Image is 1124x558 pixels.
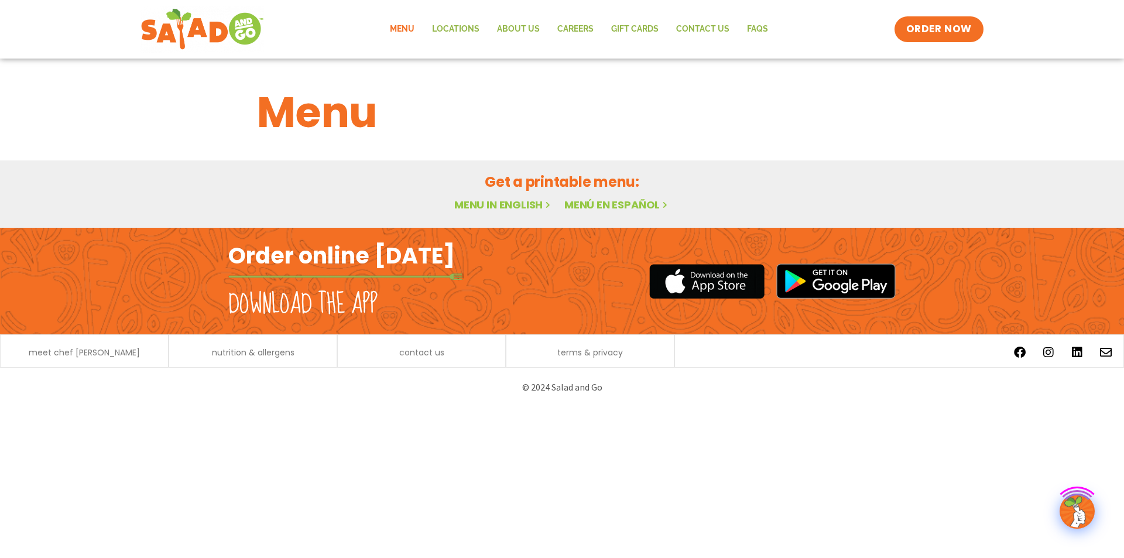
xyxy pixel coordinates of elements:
nav: Menu [381,16,777,43]
a: GIFT CARDS [602,16,667,43]
a: contact us [399,348,444,357]
a: Menú en español [564,197,670,212]
span: ORDER NOW [906,22,972,36]
a: About Us [488,16,549,43]
h2: Order online [DATE] [228,241,455,270]
img: fork [228,273,462,280]
a: Locations [423,16,488,43]
a: Menu [381,16,423,43]
img: new-SAG-logo-768×292 [140,6,264,53]
img: appstore [649,262,765,300]
a: ORDER NOW [895,16,983,42]
a: Contact Us [667,16,738,43]
img: google_play [776,263,896,299]
p: © 2024 Salad and Go [234,379,890,395]
h2: Download the app [228,288,378,321]
h1: Menu [257,81,867,144]
a: Menu in English [454,197,553,212]
a: terms & privacy [557,348,623,357]
a: nutrition & allergens [212,348,294,357]
a: FAQs [738,16,777,43]
h2: Get a printable menu: [257,172,867,192]
a: meet chef [PERSON_NAME] [29,348,140,357]
a: Careers [549,16,602,43]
